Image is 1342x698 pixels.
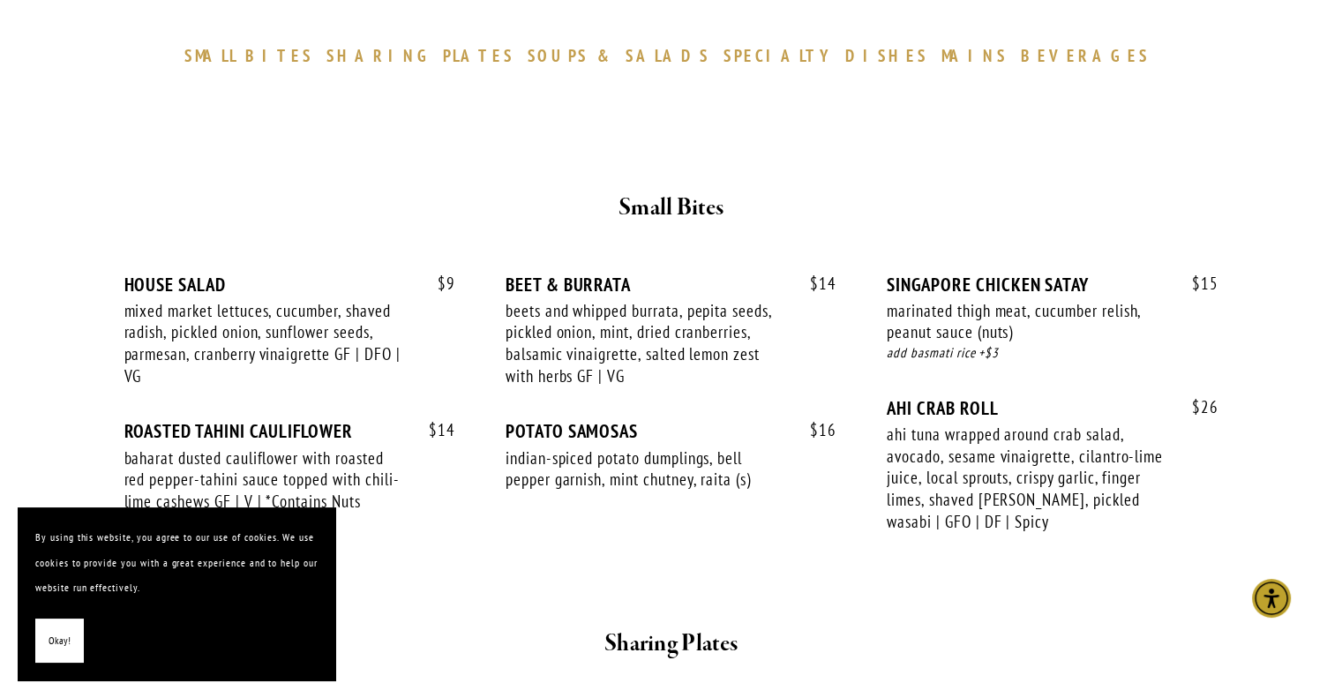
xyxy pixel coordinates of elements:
span: SALADS [626,45,710,66]
span: BITES [245,45,313,66]
div: AHI CRAB ROLL [887,397,1218,419]
span: $ [429,419,438,440]
span: SHARING [326,45,434,66]
span: $ [810,419,819,440]
a: MAINS [941,45,1016,66]
span: & [597,45,617,66]
span: SMALL [184,45,237,66]
span: 16 [792,420,836,440]
a: SHARINGPLATES [326,45,522,66]
div: ahi tuna wrapped around crab salad, avocado, sesame vinaigrette, cilantro-lime juice, local sprou... [887,424,1167,533]
span: DISHES [844,45,928,66]
span: Okay! [49,628,71,654]
span: MAINS [941,45,1008,66]
span: PLATES [443,45,514,66]
div: ROASTED TAHINI CAULIFLOWER [124,420,455,442]
span: 14 [411,420,455,440]
a: SOUPS&SALADS [527,45,718,66]
a: BEVERAGES [1021,45,1158,66]
div: POTATO SAMOSAS [506,420,836,442]
span: SPECIALTY [723,45,836,66]
div: mixed market lettuces, cucumber, shaved radish, pickled onion, sunflower seeds, parmesan, cranber... [124,300,405,387]
a: SMALLBITES [184,45,323,66]
strong: Sharing Plates [604,628,738,659]
div: add basmati rice +$3 [887,343,1218,364]
a: SPECIALTYDISHES [723,45,937,66]
span: 14 [792,274,836,294]
div: beets and whipped burrata, pepita seeds, pickled onion, mint, dried cranberries, balsamic vinaigr... [506,300,786,387]
span: BEVERAGES [1021,45,1150,66]
div: HOUSE SALAD [124,274,455,296]
span: $ [810,273,819,294]
span: 15 [1174,274,1218,294]
span: $ [1192,396,1201,417]
section: Cookie banner [18,507,335,680]
div: indian-spiced potato dumplings, bell pepper garnish, mint chutney, raita (s) [506,447,786,491]
div: Accessibility Menu [1252,579,1291,618]
div: SINGAPORE CHICKEN SATAY [887,274,1218,296]
span: SOUPS [527,45,589,66]
span: 26 [1174,397,1218,417]
button: Okay! [35,619,84,664]
strong: Small Bites [619,192,723,223]
span: $ [438,273,446,294]
span: $ [1192,273,1201,294]
div: BEET & BURRATA [506,274,836,296]
span: 9 [420,274,455,294]
div: marinated thigh meat, cucumber relish, peanut sauce (nuts) [887,300,1167,343]
p: By using this website, you agree to our use of cookies. We use cookies to provide you with a grea... [35,525,318,601]
div: baharat dusted cauliflower with roasted red pepper-tahini sauce topped with chili-lime cashews GF... [124,447,405,513]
